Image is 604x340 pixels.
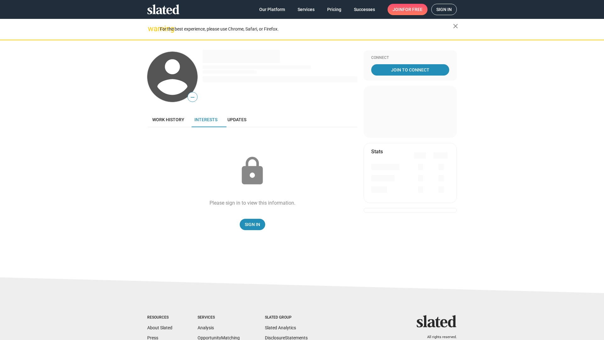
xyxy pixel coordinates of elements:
[245,219,260,230] span: Sign In
[293,4,320,15] a: Services
[393,4,422,15] span: Join
[147,112,189,127] a: Work history
[222,112,251,127] a: Updates
[354,4,375,15] span: Successes
[436,4,452,15] span: Sign in
[237,156,268,187] mat-icon: lock
[198,325,214,330] a: Analysis
[452,22,459,30] mat-icon: close
[388,4,428,15] a: Joinfor free
[349,4,380,15] a: Successes
[189,112,222,127] a: Interests
[265,325,296,330] a: Slated Analytics
[198,315,240,320] div: Services
[188,93,197,101] span: —
[160,25,453,33] div: For the best experience, please use Chrome, Safari, or Firefox.
[194,117,217,122] span: Interests
[148,25,155,32] mat-icon: warning
[298,4,315,15] span: Services
[254,4,290,15] a: Our Platform
[265,315,308,320] div: Slated Group
[152,117,184,122] span: Work history
[147,325,172,330] a: About Slated
[403,4,422,15] span: for free
[227,117,246,122] span: Updates
[147,315,172,320] div: Resources
[259,4,285,15] span: Our Platform
[371,148,383,155] mat-card-title: Stats
[431,4,457,15] a: Sign in
[371,64,449,76] a: Join To Connect
[372,64,448,76] span: Join To Connect
[210,200,295,206] div: Please sign in to view this information.
[240,219,265,230] a: Sign In
[322,4,346,15] a: Pricing
[327,4,341,15] span: Pricing
[371,55,449,60] div: Connect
